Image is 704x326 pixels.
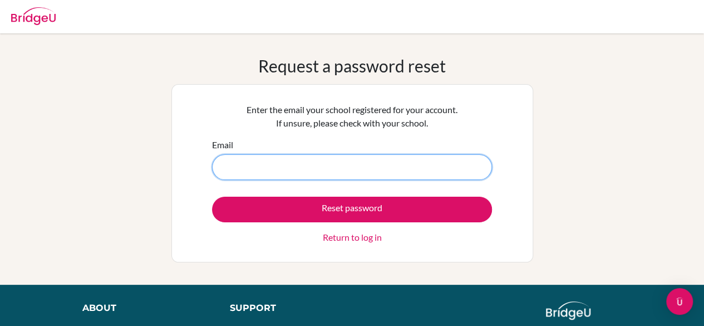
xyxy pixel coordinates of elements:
div: About [82,301,205,315]
img: logo_white@2x-f4f0deed5e89b7ecb1c2cc34c3e3d731f90f0f143d5ea2071677605dd97b5244.png [546,301,591,320]
p: Enter the email your school registered for your account. If unsure, please check with your school. [212,103,492,130]
h1: Request a password reset [258,56,446,76]
div: Support [230,301,341,315]
button: Reset password [212,197,492,222]
img: Bridge-U [11,7,56,25]
a: Return to log in [323,231,382,244]
label: Email [212,138,233,152]
div: Open Intercom Messenger [666,288,693,315]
